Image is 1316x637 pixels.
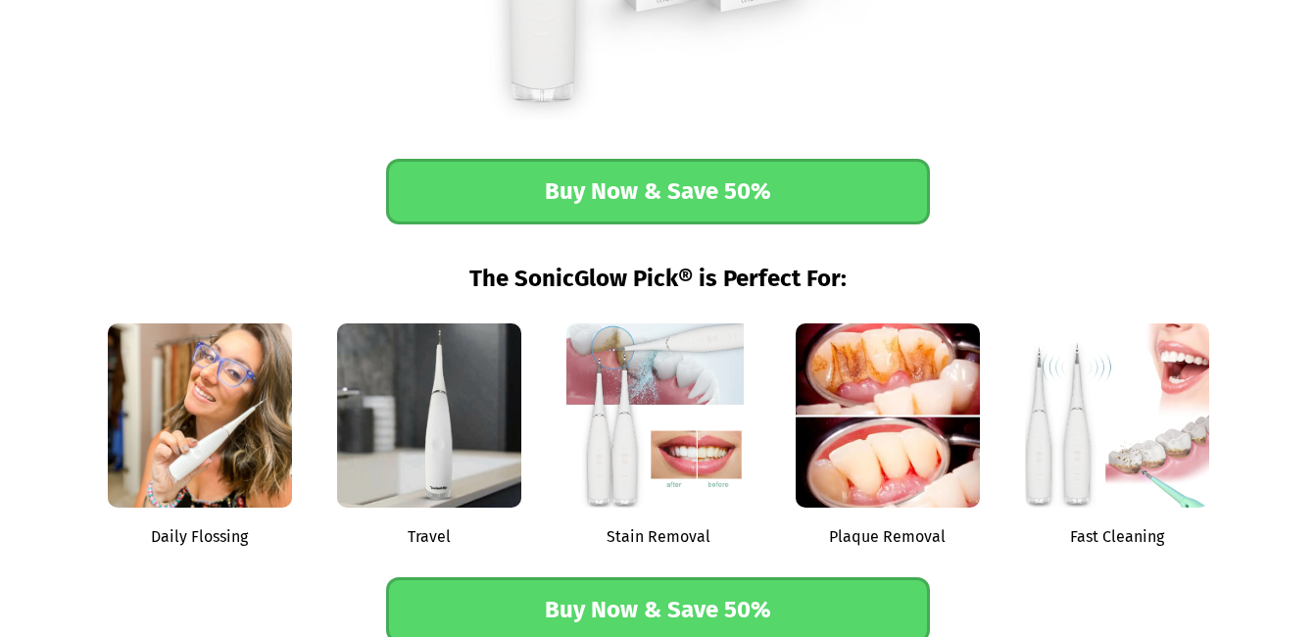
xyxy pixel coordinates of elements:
[315,323,544,548] p: Travel
[386,159,930,224] a: Buy Now & Save 50%
[544,323,773,548] p: Stain Removal
[1002,323,1232,548] p: Fast Cleaning
[85,264,1232,314] h1: The SonicGlow Pick® is Perfect For:
[85,323,315,548] p: Daily Flossing
[773,323,1002,548] p: Plaque Removal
